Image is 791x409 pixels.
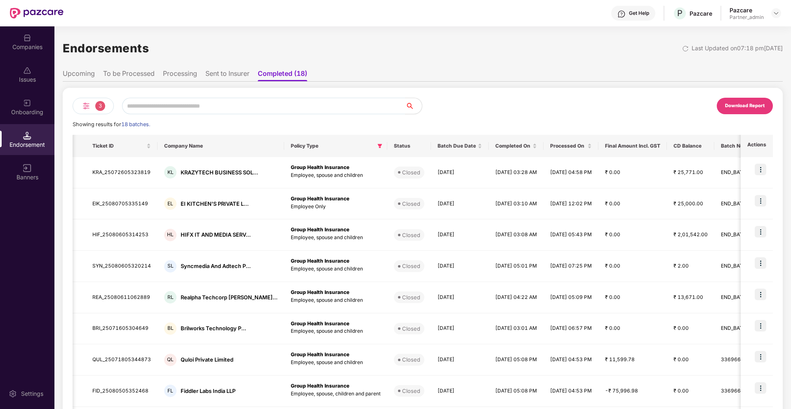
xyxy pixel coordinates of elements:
td: -₹ 75,996.98 [598,376,667,407]
td: ₹ 0.00 [598,219,667,251]
li: Upcoming [63,69,95,81]
td: [DATE] 03:01 AM [489,313,544,345]
b: Group Health Insurance [291,258,349,264]
p: Employee, spouse and children [291,296,381,304]
img: svg+xml;base64,PHN2ZyBpZD0iU2V0dGluZy0yMHgyMCIgeG1sbnM9Imh0dHA6Ly93d3cudzMub3JnLzIwMDAvc3ZnIiB3aW... [9,390,17,398]
div: Closed [402,387,420,395]
td: END_BATCH [714,282,757,313]
td: BRI_25071605304649 [86,313,158,345]
p: Employee, spouse and children [291,359,381,367]
td: [DATE] 05:09 PM [544,282,598,313]
img: svg+xml;base64,PHN2ZyB3aWR0aD0iMjAiIGhlaWdodD0iMjAiIHZpZXdCb3g9IjAgMCAyMCAyMCIgZmlsbD0ibm9uZSIgeG... [23,99,31,107]
li: Sent to Insurer [205,69,250,81]
td: ₹ 2.00 [667,251,714,282]
p: Employee Only [291,203,381,211]
th: Completed On [489,135,544,157]
td: QUL_25071805344873 [86,344,158,376]
b: Group Health Insurance [291,383,349,389]
td: EIK_25080705335149 [86,188,158,220]
img: svg+xml;base64,PHN2ZyB3aWR0aD0iMTQuNSIgaGVpZ2h0PSIxNC41IiB2aWV3Qm94PSIwIDAgMTYgMTYiIGZpbGw9Im5vbm... [23,132,31,140]
div: Closed [402,262,420,270]
th: Final Amount Incl. GST [598,135,667,157]
li: To be Processed [103,69,155,81]
td: END_BATCH [714,251,757,282]
td: END_BATCH [714,157,757,188]
img: svg+xml;base64,PHN2ZyB4bWxucz0iaHR0cDovL3d3dy53My5vcmcvMjAwMC9zdmciIHdpZHRoPSIyNCIgaGVpZ2h0PSIyNC... [81,101,91,111]
span: Completed On [495,143,531,149]
span: filter [376,141,384,151]
div: EI KITCHEN'S PRIVATE L... [181,200,249,208]
b: Group Health Insurance [291,320,349,327]
td: [DATE] 04:58 PM [544,157,598,188]
td: KRA_25072605323819 [86,157,158,188]
span: Policy Type [291,143,374,149]
p: Employee, spouse and children [291,265,381,273]
b: Group Health Insurance [291,164,349,170]
td: ₹ 25,000.00 [667,188,714,220]
div: Closed [402,200,420,208]
td: [DATE] 03:28 AM [489,157,544,188]
div: HL [164,229,177,241]
span: filter [377,143,382,148]
td: [DATE] [431,219,489,251]
td: [DATE] 04:53 PM [544,376,598,407]
span: Batch Due Date [438,143,476,149]
li: Processing [163,69,197,81]
img: icon [755,195,766,207]
b: Group Health Insurance [291,289,349,295]
div: Brilworks Technology P... [181,324,246,332]
div: SL [164,260,177,273]
span: Showing results for [73,121,150,127]
td: [DATE] 07:25 PM [544,251,598,282]
td: [DATE] 05:08 PM [489,376,544,407]
img: icon [755,164,766,175]
td: [DATE] 04:22 AM [489,282,544,313]
td: [DATE] [431,188,489,220]
div: Partner_admin [730,14,764,21]
td: 3369662 [714,344,757,376]
th: Processed On [544,135,598,157]
td: HIF_25080605314253 [86,219,158,251]
div: KL [164,166,177,179]
p: Employee, spouse and children [291,234,381,242]
th: CD Balance [667,135,714,157]
div: Pazcare [730,6,764,14]
img: icon [755,226,766,237]
td: [DATE] 06:57 PM [544,313,598,345]
td: [DATE] 05:08 PM [489,344,544,376]
td: ₹ 0.00 [598,251,667,282]
td: END_BATCH [714,313,757,345]
td: [DATE] [431,251,489,282]
th: Batch No [714,135,757,157]
td: [DATE] [431,376,489,407]
div: Closed [402,168,420,176]
td: REA_25080611062889 [86,282,158,313]
td: ₹ 11,599.78 [598,344,667,376]
p: Employee, spouse, children and parent [291,390,381,398]
span: 3 [95,101,105,111]
span: P [677,8,683,18]
div: Closed [402,355,420,364]
img: svg+xml;base64,PHN2ZyB3aWR0aD0iMTYiIGhlaWdodD0iMTYiIHZpZXdCb3g9IjAgMCAxNiAxNiIgZmlsbD0ibm9uZSIgeG... [23,164,31,172]
td: SYN_25080605320214 [86,251,158,282]
button: search [405,98,422,114]
img: icon [755,257,766,269]
div: EL [164,197,177,210]
td: END_BATCH [714,219,757,251]
div: RL [164,291,177,303]
td: [DATE] 05:43 PM [544,219,598,251]
td: [DATE] 12:02 PM [544,188,598,220]
td: [DATE] [431,282,489,313]
td: ₹ 0.00 [598,188,667,220]
th: Ticket ID [86,135,158,157]
img: svg+xml;base64,PHN2ZyBpZD0iQ29tcGFuaWVzIiB4bWxucz0iaHR0cDovL3d3dy53My5vcmcvMjAwMC9zdmciIHdpZHRoPS... [23,34,31,42]
span: 18 batches. [121,121,150,127]
th: Company Name [158,135,284,157]
td: 3369661 [714,376,757,407]
div: KRAZYTECH BUSINESS SOL... [181,169,258,176]
span: search [405,103,422,109]
p: Employee, spouse and children [291,327,381,335]
td: ₹ 0.00 [598,313,667,345]
td: FID_25080505352468 [86,376,158,407]
div: QL [164,354,177,366]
